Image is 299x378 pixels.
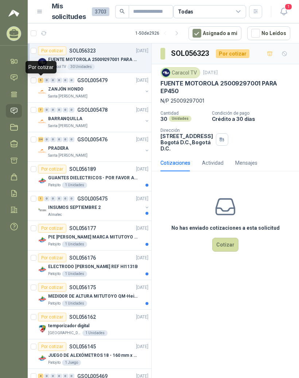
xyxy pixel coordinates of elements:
[48,241,61,247] p: Patojito
[44,196,50,201] div: 0
[160,111,206,116] p: Cantidad
[28,162,151,191] a: Por cotizarSOL056189[DATE] Company LogoGUANTES DIELECTRICOS - POR FAVOR ADJUNTAR SU FICHA TECNICA...
[28,251,151,280] a: Por cotizarSOL056176[DATE] Company LogoELECTRODO [PERSON_NAME] REF HI1131BPatojito1 Unidades
[28,43,151,73] a: Por cotizarSOL056323[DATE] Company LogoFUENTE MOTOROLA 25009297001 PARA EP450Caracol TV30 Unidades
[28,221,151,251] a: Por cotizarSOL056177[DATE] Company LogoPIE [PERSON_NAME] MARCA MITUTOYO REF [PHONE_NUMBER]Patojit...
[38,78,43,83] div: 5
[69,255,96,260] p: SOL056176
[63,78,68,83] div: 0
[50,137,56,142] div: 0
[63,196,68,201] div: 0
[216,49,249,58] div: Por cotizar
[38,324,47,333] img: Company Logo
[120,9,125,14] span: search
[48,204,101,211] p: INSUMOS SEPTIEMBRE 2
[67,64,95,70] div: 30 Unidades
[38,58,47,67] img: Company Logo
[38,88,47,96] img: Company Logo
[48,115,82,122] p: BARRANQUILLA
[69,344,96,349] p: SOL056145
[28,310,151,339] a: Por cotizarSOL056162[DATE] Company Logotemporizador digital[GEOGRAPHIC_DATA][PERSON_NAME]1 Unidades
[136,166,148,173] p: [DATE]
[48,330,81,336] p: [GEOGRAPHIC_DATA][PERSON_NAME]
[38,236,47,244] img: Company Logo
[136,107,148,114] p: [DATE]
[136,195,148,202] p: [DATE]
[160,116,167,122] p: 30
[38,117,47,126] img: Company Logo
[38,137,43,142] div: 34
[62,182,87,188] div: 1 Unidades
[44,137,50,142] div: 0
[160,80,290,95] p: FUENTE MOTOROLA 25009297001 PARA EP450
[136,47,148,54] p: [DATE]
[48,352,139,359] p: JUEGO DE ALEXÓMETROS 18 - 160 mm x 0,01 mm 2824-S3
[48,293,139,300] p: MEDIDOR DE ALTURA MITUTOYO QM-Height 518-245
[62,360,81,366] div: 1 Juego
[48,322,89,329] p: temporizador digital
[50,107,56,112] div: 0
[48,64,66,70] p: Caracol TV
[44,78,50,83] div: 0
[136,284,148,291] p: [DATE]
[62,241,87,247] div: 1 Unidades
[38,342,66,351] div: Por cotizar
[38,253,66,262] div: Por cotizar
[160,133,213,152] p: [STREET_ADDRESS] Bogotá D.C. , Bogotá D.C.
[77,78,108,83] p: GSOL005479
[77,196,108,201] p: GSOL005475
[57,107,62,112] div: 0
[235,159,257,167] div: Mensajes
[57,137,62,142] div: 0
[160,67,200,78] div: Caracol TV
[48,153,88,159] p: Santa [PERSON_NAME]
[69,137,74,142] div: 0
[48,123,88,129] p: Santa [PERSON_NAME]
[69,167,96,172] p: SOL056189
[284,3,292,10] span: 1
[38,265,47,274] img: Company Logo
[38,165,66,173] div: Por cotizar
[178,8,193,16] div: Todas
[136,225,148,232] p: [DATE]
[26,61,57,73] div: Por cotizar
[48,234,139,241] p: PIE [PERSON_NAME] MARCA MITUTOYO REF [PHONE_NUMBER]
[38,106,150,129] a: 7 0 0 0 0 0 GSOL005478[DATE] Company LogoBARRANQUILLASanta [PERSON_NAME]
[63,107,68,112] div: 0
[38,76,150,99] a: 5 0 0 0 0 0 GSOL005479[DATE] Company LogoZANJÓN HONDOSanta [PERSON_NAME]
[277,5,290,18] button: 1
[38,283,66,292] div: Por cotizar
[48,360,61,366] p: Patojito
[48,145,69,152] p: PRADERA
[48,263,138,270] p: ELECTRODO [PERSON_NAME] REF HI1131B
[48,301,61,306] p: Patojito
[69,314,96,320] p: SOL056162
[38,206,47,215] img: Company Logo
[38,354,47,363] img: Company Logo
[135,27,183,39] div: 1 - 50 de 2926
[38,196,43,201] div: 1
[171,224,280,232] h3: No has enviado cotizaciones a esta solicitud
[69,48,96,53] p: SOL056323
[162,69,170,77] img: Company Logo
[57,78,62,83] div: 0
[38,176,47,185] img: Company Logo
[69,107,74,112] div: 0
[44,107,50,112] div: 0
[136,343,148,350] p: [DATE]
[48,56,139,63] p: FUENTE MOTOROLA 25009297001 PARA EP450
[202,159,224,167] div: Actividad
[28,280,151,310] a: Por cotizarSOL056175[DATE] Company LogoMEDIDOR DE ALTURA MITUTOYO QM-Height 518-245Patojito1 Unid...
[57,196,62,201] div: 0
[77,107,108,112] p: GSOL005478
[38,224,66,233] div: Por cotizar
[63,137,68,142] div: 0
[50,196,56,201] div: 0
[160,128,213,133] p: Dirección
[52,1,86,22] h1: Mis solicitudes
[50,78,56,83] div: 0
[247,26,290,40] button: No Leídos
[48,271,61,277] p: Patojito
[136,255,148,261] p: [DATE]
[48,86,84,93] p: ZANJÓN HONDO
